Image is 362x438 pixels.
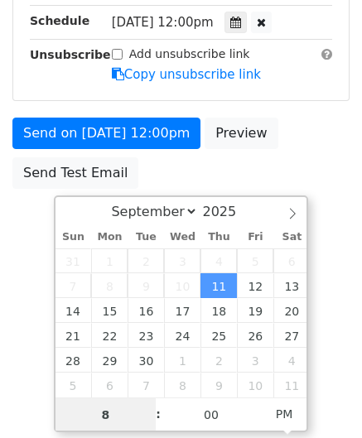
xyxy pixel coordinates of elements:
[200,248,237,273] span: September 4, 2025
[273,248,310,273] span: September 6, 2025
[200,232,237,243] span: Thu
[164,232,200,243] span: Wed
[237,323,273,348] span: September 26, 2025
[200,273,237,298] span: September 11, 2025
[164,348,200,373] span: October 1, 2025
[112,67,261,82] a: Copy unsubscribe link
[128,323,164,348] span: September 23, 2025
[30,48,111,61] strong: Unsubscribe
[30,14,89,27] strong: Schedule
[12,157,138,189] a: Send Test Email
[205,118,278,149] a: Preview
[56,248,92,273] span: August 31, 2025
[128,273,164,298] span: September 9, 2025
[91,273,128,298] span: September 8, 2025
[164,273,200,298] span: September 10, 2025
[91,232,128,243] span: Mon
[156,397,161,431] span: :
[262,397,307,431] span: Click to toggle
[56,398,157,431] input: Hour
[273,232,310,243] span: Sat
[237,248,273,273] span: September 5, 2025
[56,273,92,298] span: September 7, 2025
[128,232,164,243] span: Tue
[56,298,92,323] span: September 14, 2025
[128,373,164,397] span: October 7, 2025
[91,323,128,348] span: September 22, 2025
[128,248,164,273] span: September 2, 2025
[200,373,237,397] span: October 9, 2025
[279,359,362,438] iframe: Chat Widget
[56,323,92,348] span: September 21, 2025
[164,298,200,323] span: September 17, 2025
[91,298,128,323] span: September 15, 2025
[12,118,200,149] a: Send on [DATE] 12:00pm
[273,298,310,323] span: September 20, 2025
[200,298,237,323] span: September 18, 2025
[237,298,273,323] span: September 19, 2025
[273,373,310,397] span: October 11, 2025
[237,232,273,243] span: Fri
[200,348,237,373] span: October 2, 2025
[164,248,200,273] span: September 3, 2025
[56,348,92,373] span: September 28, 2025
[198,204,258,219] input: Year
[91,373,128,397] span: October 6, 2025
[112,15,214,30] span: [DATE] 12:00pm
[237,273,273,298] span: September 12, 2025
[56,373,92,397] span: October 5, 2025
[237,348,273,373] span: October 3, 2025
[200,323,237,348] span: September 25, 2025
[91,248,128,273] span: September 1, 2025
[161,398,262,431] input: Minute
[164,373,200,397] span: October 8, 2025
[91,348,128,373] span: September 29, 2025
[273,273,310,298] span: September 13, 2025
[128,298,164,323] span: September 16, 2025
[164,323,200,348] span: September 24, 2025
[273,323,310,348] span: September 27, 2025
[237,373,273,397] span: October 10, 2025
[129,46,250,63] label: Add unsubscribe link
[56,232,92,243] span: Sun
[128,348,164,373] span: September 30, 2025
[273,348,310,373] span: October 4, 2025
